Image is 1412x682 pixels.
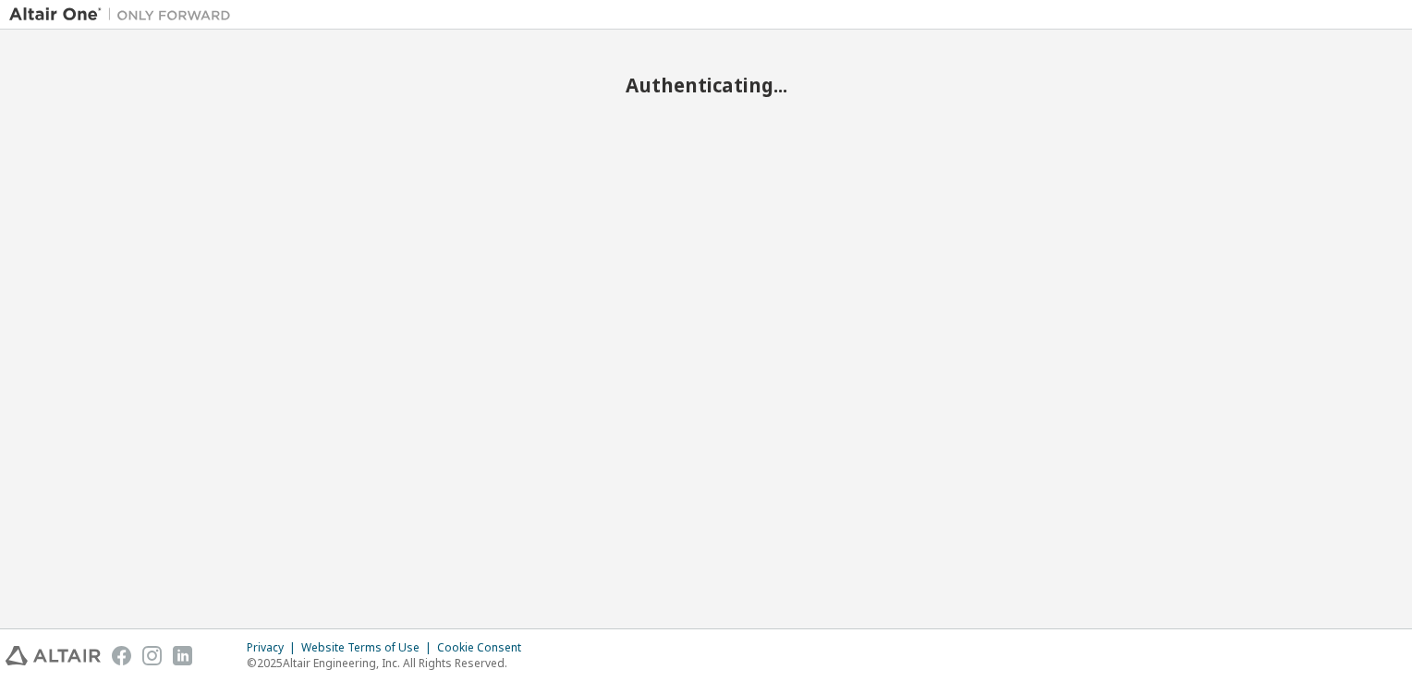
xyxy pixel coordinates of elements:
[9,6,240,24] img: Altair One
[437,640,532,655] div: Cookie Consent
[6,646,101,665] img: altair_logo.svg
[112,646,131,665] img: facebook.svg
[301,640,437,655] div: Website Terms of Use
[142,646,162,665] img: instagram.svg
[247,640,301,655] div: Privacy
[9,73,1403,97] h2: Authenticating...
[247,655,532,671] p: © 2025 Altair Engineering, Inc. All Rights Reserved.
[173,646,192,665] img: linkedin.svg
